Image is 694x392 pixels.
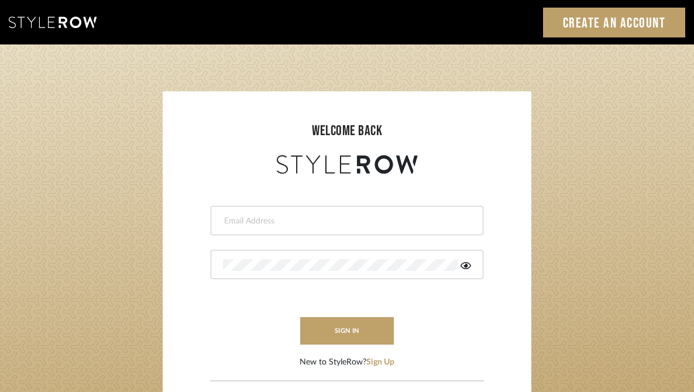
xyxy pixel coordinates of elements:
div: New to StyleRow? [300,356,394,369]
div: welcome back [174,121,520,142]
a: Create an Account [543,8,686,37]
button: sign in [300,317,394,345]
button: Sign Up [366,356,394,369]
input: Email Address [223,215,468,227]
